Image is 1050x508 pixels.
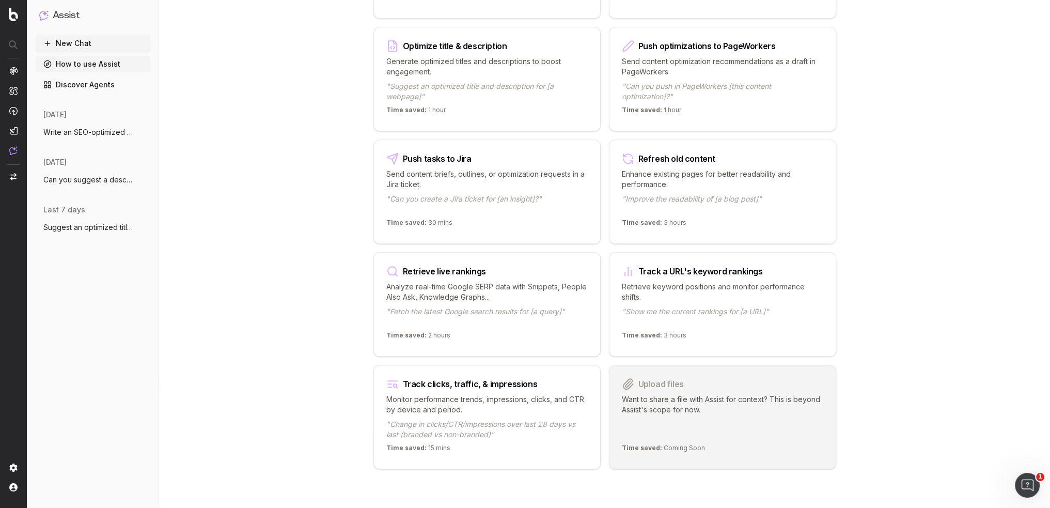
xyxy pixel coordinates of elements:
[403,380,538,388] div: Track clicks, traffic, & impressions
[386,81,588,102] p: "Suggest an optimized title and description for [a webpage]"
[43,127,134,137] span: Write an SEO-optimized article about att
[622,194,823,214] p: "Improve the readability of [a blog post]"
[43,157,67,167] span: [DATE]
[9,483,18,491] img: My account
[638,42,776,50] div: Push optimizations to PageWorkers
[43,110,67,120] span: [DATE]
[622,106,662,114] span: Time saved:
[622,444,705,456] p: Coming Soon
[622,444,662,452] span: Time saved:
[35,124,151,141] button: Write an SEO-optimized article about att
[638,155,715,163] div: Refresh old content
[622,331,662,339] span: Time saved:
[622,282,823,302] p: Retrieve keyword positions and monitor performance shifts.
[622,106,681,118] p: 1 hour
[9,86,18,95] img: Intelligence
[386,419,588,440] p: "Change in clicks/CTR/impressions over last 28 days vs last (branded vs non-branded)"
[403,267,486,275] div: Retrieve live rankings
[386,169,588,190] p: Send content briefs, outlines, or optimization requests in a Jira ticket.
[9,464,18,472] img: Setting
[622,219,686,231] p: 3 hours
[386,219,427,226] span: Time saved:
[9,67,18,75] img: Analytics
[43,222,134,233] span: Suggest an optimized title and descripti
[386,56,588,77] p: Generate optimized titles and descriptions to boost engagement.
[386,331,427,339] span: Time saved:
[386,444,427,452] span: Time saved:
[35,76,151,93] a: Discover Agents
[9,127,18,135] img: Studio
[386,106,427,114] span: Time saved:
[403,155,472,163] div: Push tasks to Jira
[53,8,80,23] h1: Assist
[386,394,588,415] p: Monitor performance trends, impressions, clicks, and CTR by device and period.
[43,175,134,185] span: Can you suggest a description under 150
[622,331,686,344] p: 3 hours
[386,282,588,302] p: Analyze real-time Google SERP data with Snippets, People Also Ask, Knowledge Graphs...
[386,331,450,344] p: 2 hours
[622,219,662,226] span: Time saved:
[39,10,49,20] img: Assist
[622,81,823,102] p: "Can you push in PageWorkers [this content optimization]?"
[386,194,588,214] p: "Can you create a Jira ticket for [an insight]?"
[43,205,85,215] span: last 7 days
[9,8,18,21] img: Botify logo
[39,8,147,23] button: Assist
[1036,473,1044,481] span: 1
[35,56,151,72] a: How to use Assist
[638,267,763,275] div: Track a URL's keyword rankings
[386,444,450,456] p: 15 mins
[35,35,151,52] button: New Chat
[622,306,823,327] p: "Show me the current rankings for [a URL]"
[622,56,823,77] p: Send content optimization recommendations as a draft in PageWorkers.
[638,380,684,388] div: Upload files
[35,219,151,236] button: Suggest an optimized title and descripti
[9,146,18,155] img: Assist
[622,394,823,440] p: Want to share a file with Assist for context? This is beyond Assist's scope for now.
[9,106,18,115] img: Activation
[403,42,507,50] div: Optimize title & description
[622,169,823,190] p: Enhance existing pages for better readability and performance.
[1015,473,1040,498] iframe: Intercom live chat
[386,106,446,118] p: 1 hour
[10,173,17,180] img: Switch project
[386,219,452,231] p: 30 mins
[35,172,151,188] button: Can you suggest a description under 150
[386,306,588,327] p: "Fetch the latest Google search results for [a query]"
